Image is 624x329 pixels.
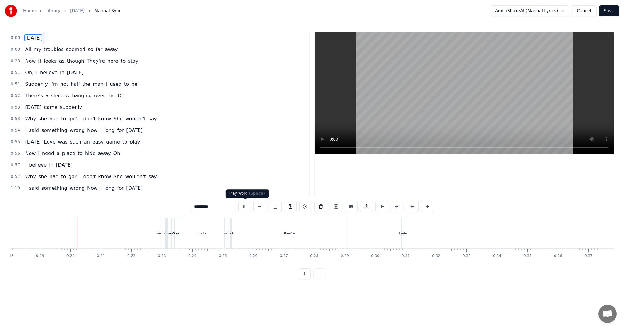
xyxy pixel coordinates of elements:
[44,104,58,111] span: came
[599,5,619,16] button: Save
[38,115,48,122] span: she
[60,173,66,180] span: to
[57,138,68,145] span: was
[104,185,115,192] span: long
[105,81,108,88] span: I
[94,8,122,14] span: Manual Sync
[11,185,20,191] span: 1:10
[598,305,617,323] a: Open chat
[104,127,115,134] span: long
[43,57,57,64] span: looks
[86,57,105,64] span: They're
[178,231,180,236] div: it
[69,138,82,145] span: such
[113,150,121,157] span: Oh
[68,115,77,122] span: go?
[38,173,48,180] span: she
[24,115,36,122] span: Why
[11,70,20,76] span: 0:51
[92,138,104,145] span: easy
[11,58,20,64] span: 0:23
[87,185,98,192] span: Now
[11,139,20,145] span: 0:55
[28,127,40,134] span: said
[283,231,295,236] div: They're
[226,189,269,198] div: Play Word
[45,92,49,99] span: a
[11,93,20,99] span: 0:52
[5,254,14,258] div: 0:18
[23,8,36,14] a: Home
[249,254,257,258] div: 0:26
[66,46,86,53] span: seemed
[97,115,112,122] span: know
[28,161,47,168] span: believe
[45,8,60,14] a: Library
[24,185,27,192] span: I
[24,161,27,168] span: I
[11,162,20,168] span: 0:57
[249,191,265,196] span: ( Space )
[83,138,90,145] span: an
[24,34,42,41] span: [DATE]
[223,231,234,236] div: though
[49,115,59,122] span: had
[131,81,138,88] span: be
[37,57,42,64] span: it
[100,185,102,192] span: I
[156,231,168,236] div: seemed
[113,173,123,180] span: She
[50,81,58,88] span: I'm
[125,115,147,122] span: wouldn't
[126,185,143,192] span: [DATE]
[584,254,593,258] div: 0:37
[158,254,166,258] div: 0:23
[33,46,42,53] span: my
[36,254,44,258] div: 0:19
[60,115,66,122] span: to
[432,254,440,258] div: 0:32
[60,81,69,88] span: not
[68,173,77,180] span: go?
[23,8,122,14] nav: breadcrumb
[523,254,532,258] div: 0:35
[56,150,60,157] span: a
[100,127,102,134] span: I
[24,138,42,145] span: [DATE]
[59,69,65,76] span: in
[120,57,126,64] span: to
[148,173,158,180] span: say
[107,57,119,64] span: here
[5,5,17,17] img: youka
[11,127,20,133] span: 0:54
[188,254,197,258] div: 0:24
[280,254,288,258] div: 0:27
[39,69,58,76] span: believe
[44,138,56,145] span: Love
[28,185,40,192] span: said
[125,173,147,180] span: wouldn't
[41,150,55,157] span: need
[463,254,471,258] div: 0:33
[11,104,20,110] span: 0:53
[24,69,34,76] span: Oh,
[107,92,116,99] span: me
[116,127,124,134] span: for
[35,69,38,76] span: I
[554,254,562,258] div: 0:36
[43,46,64,53] span: troubles
[83,115,97,122] span: don't
[24,173,36,180] span: Why
[41,185,68,192] span: something
[69,127,85,134] span: wrong
[164,231,168,236] div: so
[148,115,158,122] span: say
[24,57,36,64] span: Now
[59,104,83,111] span: suddenly
[127,254,136,258] div: 0:22
[24,81,48,88] span: Suddenly
[49,173,59,180] span: had
[83,173,97,180] span: don't
[24,104,42,111] span: [DATE]
[97,173,112,180] span: know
